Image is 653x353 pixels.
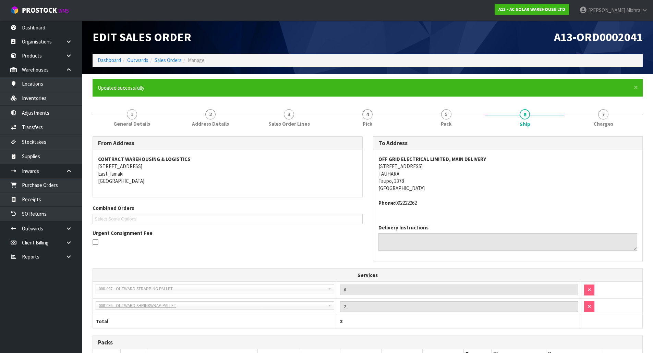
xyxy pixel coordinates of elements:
[520,109,530,119] span: 6
[520,121,530,128] span: Ship
[155,57,182,63] a: Sales Orders
[588,7,625,13] span: [PERSON_NAME]
[93,30,191,44] span: Edit Sales Order
[99,302,325,310] span: 008-036 - OUTWARD SHRINKWRAP PALLET
[441,120,451,127] span: Pack
[98,155,357,185] address: [STREET_ADDRESS] East Tamaki [GEOGRAPHIC_DATA]
[98,57,121,63] a: Dashboard
[634,83,638,92] span: ×
[98,156,191,162] strong: CONTRACT WAREHOUSING & LOGISTICS
[98,339,637,346] h3: Packs
[362,109,373,119] span: 4
[93,229,153,237] label: Urgent Consignment Fee
[554,30,643,44] span: A13-ORD0002041
[99,285,325,293] span: 008-037 - OUTWARD STRAPPING PALLET
[113,120,150,127] span: General Details
[22,6,57,15] span: ProStock
[127,109,137,119] span: 1
[10,6,19,14] img: cube-alt.png
[192,120,229,127] span: Address Details
[268,120,310,127] span: Sales Order Lines
[626,7,640,13] span: Mishra
[594,120,613,127] span: Charges
[127,57,148,63] a: Outwards
[378,140,638,147] h3: To Address
[441,109,451,119] span: 5
[498,7,565,12] strong: A13 - AC SOLAR WAREHOUSE LTD
[58,8,69,14] small: WMS
[205,109,216,119] span: 2
[378,155,638,192] address: [STREET_ADDRESS] TAUHARA Taupo, 3378 [GEOGRAPHIC_DATA]
[598,109,608,119] span: 7
[98,140,357,147] h3: From Address
[93,269,642,282] th: Services
[378,199,638,206] address: 092222262
[93,315,337,328] th: Total
[378,200,395,206] strong: phone
[340,318,343,325] span: 8
[284,109,294,119] span: 3
[98,85,144,91] span: Updated successfully
[93,204,134,212] label: Combined Orders
[495,4,569,15] a: A13 - AC SOLAR WAREHOUSE LTD
[378,156,486,162] strong: OFF GRID ELECTRICAL LIMITED, MAIN DELIVERY
[363,120,372,127] span: Pick
[378,224,428,231] label: Delivery Instructions
[188,57,205,63] span: Manage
